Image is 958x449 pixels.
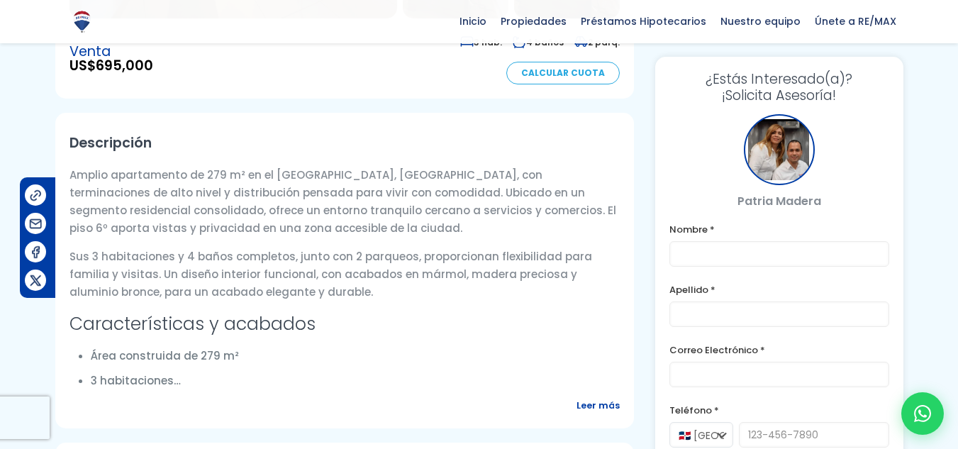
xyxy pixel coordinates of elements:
label: Nombre * [669,221,889,238]
label: Correo Electrónico * [669,341,889,359]
li: Área construida de 279 m² [91,347,620,365]
span: Únete a RE/MAX [808,11,903,32]
img: Compartir [28,245,43,260]
p: Sus 3 habitaciones y 4 baños completos, junto con 2 parqueos, proporcionan flexibilidad para fami... [69,248,620,301]
h2: Descripción [69,127,620,159]
img: Compartir [28,216,43,231]
p: Amplio apartamento de 279 m² en el [GEOGRAPHIC_DATA], [GEOGRAPHIC_DATA], con terminaciones de alt... [69,166,620,237]
label: Apellido * [669,281,889,299]
label: Teléfono * [669,401,889,419]
h3: ¡Solicita Asesoría! [669,71,889,104]
p: Patria Madera [669,192,889,210]
div: Patria Madera [744,114,815,185]
li: 3 habitaciones [91,372,620,389]
span: Préstamos Hipotecarios [574,11,713,32]
img: Compartir [28,273,43,288]
span: Leer más [577,397,620,414]
img: Logo de REMAX [69,9,94,34]
img: Compartir [28,188,43,203]
a: Calcular Cuota [506,62,620,84]
span: 695,000 [96,56,153,75]
input: 123-456-7890 [739,422,889,448]
span: Inicio [452,11,494,32]
span: ¿Estás Interesado(a)? [669,71,889,87]
span: Propiedades [494,11,574,32]
span: Nuestro equipo [713,11,808,32]
span: Venta [69,45,153,59]
h3: Características y acabados [69,311,620,336]
span: US$ [69,59,153,73]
